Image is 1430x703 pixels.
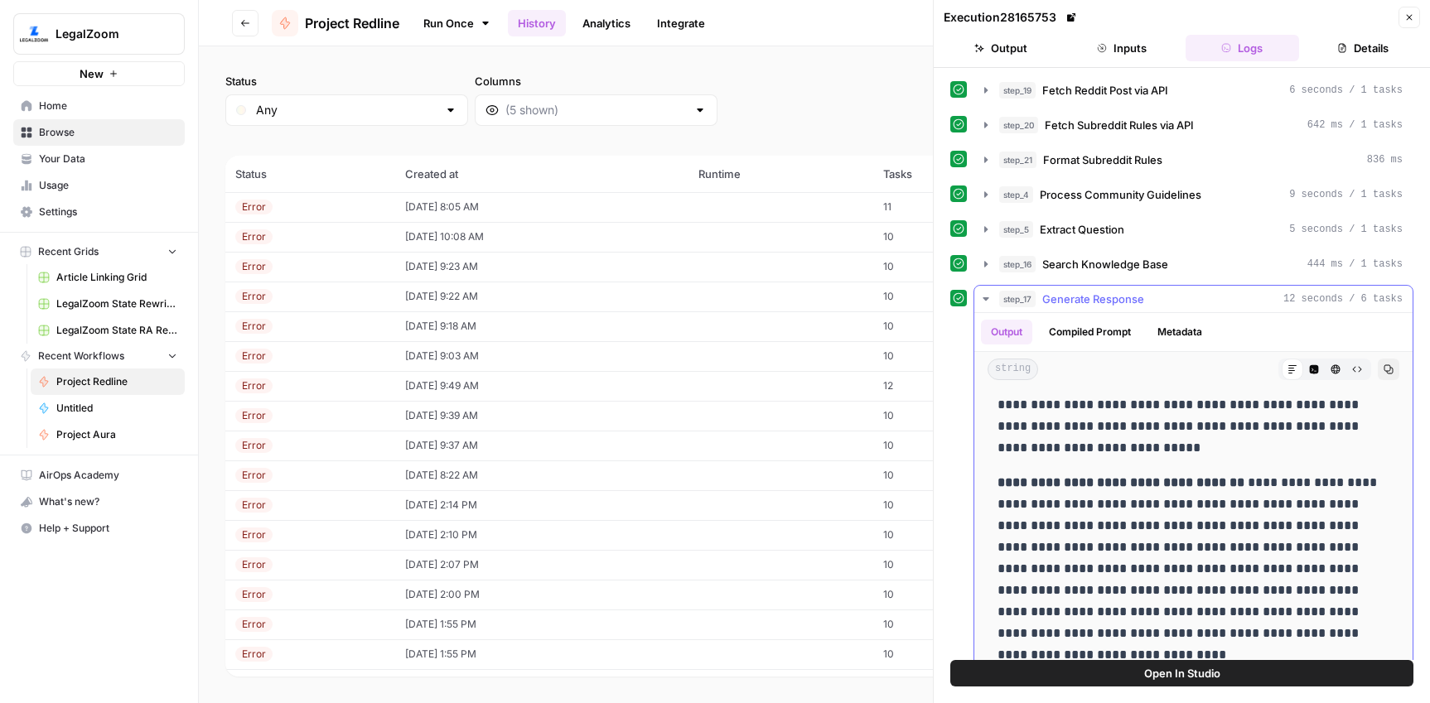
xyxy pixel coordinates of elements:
[873,341,1019,371] td: 10
[1042,82,1168,99] span: Fetch Reddit Post via API
[31,421,185,448] a: Project Aura
[56,374,177,389] span: Project Redline
[56,401,177,416] span: Untitled
[235,408,273,423] div: Error
[395,669,688,699] td: [DATE] 11:00 AM
[1289,222,1403,237] span: 5 seconds / 1 tasks
[974,77,1413,104] button: 6 seconds / 1 tasks
[873,669,1019,699] td: 10
[225,126,1403,156] span: (122 records)
[235,468,273,483] div: Error
[873,460,1019,490] td: 10
[13,61,185,86] button: New
[1040,186,1201,203] span: Process Community Guidelines
[235,289,273,304] div: Error
[272,10,399,36] a: Project Redline
[1289,83,1403,98] span: 6 seconds / 1 tasks
[235,587,273,602] div: Error
[225,73,468,89] label: Status
[56,427,177,442] span: Project Aura
[39,178,177,193] span: Usage
[1042,256,1168,272] span: Search Knowledge Base
[974,147,1413,173] button: 836 ms
[56,26,156,42] span: LegalZoom
[505,102,687,118] input: (5 shown)
[974,181,1413,208] button: 9 seconds / 1 tasks
[944,35,1058,61] button: Output
[56,270,177,285] span: Article Linking Grid
[31,395,185,421] a: Untitled
[39,521,177,536] span: Help + Support
[31,291,185,317] a: LegalZoom State Rewrites INC
[235,349,273,364] div: Error
[31,368,185,395] a: Project Redline
[647,10,715,36] a: Integrate
[38,244,99,259] span: Recent Grids
[999,291,1036,307] span: step_17
[981,320,1032,344] button: Output
[13,462,185,489] a: AirOps Academy
[395,490,688,520] td: [DATE] 2:14 PM
[235,647,273,662] div: Error
[395,580,688,609] td: [DATE] 2:00 PM
[225,156,395,192] th: Status
[873,156,1019,192] th: Tasks
[39,205,177,219] span: Settings
[235,438,273,453] div: Error
[13,172,185,199] a: Usage
[305,13,399,33] span: Project Redline
[873,252,1019,282] td: 10
[1065,35,1179,61] button: Inputs
[13,344,185,368] button: Recent Workflows
[235,498,273,513] div: Error
[999,82,1036,99] span: step_19
[19,19,49,49] img: LegalZoom Logo
[56,323,177,338] span: LegalZoom State RA Rewrites
[508,10,566,36] a: History
[873,639,1019,669] td: 10
[395,401,688,431] td: [DATE] 9:39 AM
[235,259,273,274] div: Error
[974,286,1413,312] button: 12 seconds / 6 tasks
[13,119,185,146] a: Browse
[873,609,1019,639] td: 10
[873,311,1019,341] td: 10
[1289,187,1403,202] span: 9 seconds / 1 tasks
[1283,291,1403,306] span: 12 seconds / 6 tasks
[395,222,688,252] td: [DATE] 10:08 AM
[235,527,273,542] div: Error
[395,341,688,371] td: [DATE] 9:03 AM
[873,282,1019,311] td: 10
[1367,152,1403,167] span: 836 ms
[39,99,177,113] span: Home
[39,468,177,483] span: AirOps Academy
[395,431,688,460] td: [DATE] 9:37 AM
[31,317,185,344] a: LegalZoom State RA Rewrites
[13,515,185,542] button: Help + Support
[80,65,104,82] span: New
[31,264,185,291] a: Article Linking Grid
[688,156,873,192] th: Runtime
[1045,117,1194,133] span: Fetch Subreddit Rules via API
[1306,35,1420,61] button: Details
[1040,221,1124,238] span: Extract Question
[39,152,177,166] span: Your Data
[873,431,1019,460] td: 10
[235,378,273,393] div: Error
[39,125,177,140] span: Browse
[1043,152,1162,168] span: Format Subreddit Rules
[873,371,1019,401] td: 12
[256,102,437,118] input: Any
[38,349,124,364] span: Recent Workflows
[1144,665,1220,681] span: Open In Studio
[873,192,1019,222] td: 11
[572,10,640,36] a: Analytics
[974,216,1413,243] button: 5 seconds / 1 tasks
[1039,320,1141,344] button: Compiled Prompt
[395,282,688,311] td: [DATE] 9:22 AM
[13,489,185,515] button: What's new?
[1042,291,1144,307] span: Generate Response
[56,296,177,311] span: LegalZoom State Rewrites INC
[944,9,1080,26] div: Execution 28165753
[873,401,1019,431] td: 10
